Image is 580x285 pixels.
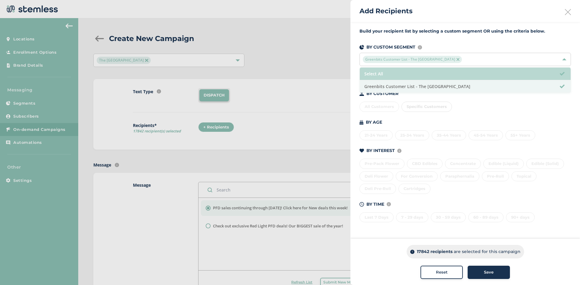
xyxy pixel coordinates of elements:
[366,201,384,207] p: BY TIME
[359,6,413,16] h2: Add Recipients
[366,44,415,50] p: BY CUSTOM SEGMENT
[363,56,462,63] span: Greenbits Customer List - The [GEOGRAPHIC_DATA]
[366,147,395,154] p: BY INTEREST
[359,91,364,96] img: icon-person-dark-ced50e5f.svg
[359,202,364,207] img: icon-time-dark-e6b1183b.svg
[456,58,459,61] img: icon-close-accent-8a337256.svg
[366,119,382,125] p: BY AGE
[550,256,580,285] iframe: Chat Widget
[359,28,571,34] label: Build your recipient list by selecting a custom segment OR using the criteria below.
[418,45,422,49] img: icon-info-236977d2.svg
[468,266,510,279] button: Save
[410,250,414,254] img: icon-info-dark-48f6c5f3.svg
[360,68,571,80] li: Select All
[397,149,401,153] img: icon-info-236977d2.svg
[359,45,364,49] img: icon-segments-dark-074adb27.svg
[420,266,463,279] button: Reset
[436,269,448,275] span: Reset
[359,149,364,153] img: icon-heart-dark-29e6356f.svg
[417,249,453,255] p: 17842 recipients
[387,202,391,206] img: icon-info-236977d2.svg
[360,80,571,93] li: Greenbits Customer List - The [GEOGRAPHIC_DATA]
[366,90,398,97] p: BY CUSTOMER
[484,269,494,275] span: Save
[359,120,363,125] img: icon-cake-93b2a7b5.svg
[454,249,520,255] p: are selected for this campaign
